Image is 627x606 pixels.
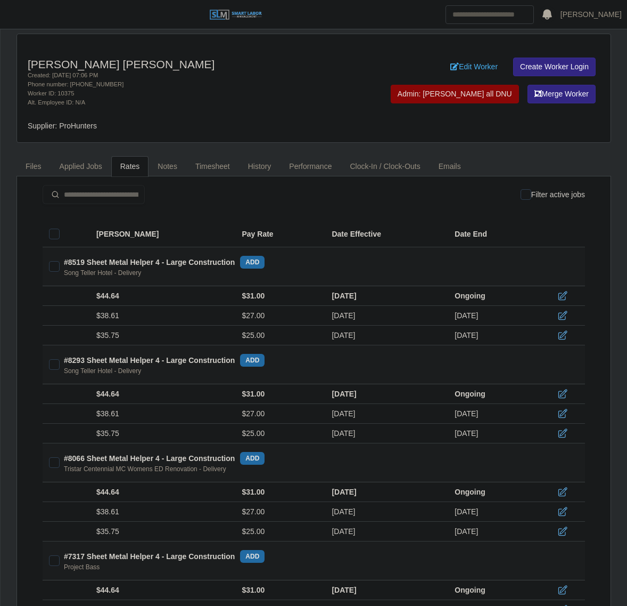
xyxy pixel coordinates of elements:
[240,354,265,367] button: add
[51,156,111,177] a: Applied Jobs
[28,122,97,130] span: Supplier: ProHunters
[323,482,446,502] td: [DATE]
[28,98,355,107] div: Alt. Employee ID: N/A
[527,85,596,103] button: Merge Worker
[446,522,538,542] td: [DATE]
[233,286,323,306] td: $31.00
[391,85,519,103] button: Admin: [PERSON_NAME] all DNU
[28,80,355,89] div: Phone number: [PHONE_NUMBER]
[28,71,355,80] div: Created: [DATE] 07:06 PM
[446,384,538,404] td: Ongoing
[233,424,323,443] td: $25.00
[323,522,446,542] td: [DATE]
[521,185,585,204] div: Filter active jobs
[90,482,234,502] td: $44.64
[446,482,538,502] td: Ongoing
[323,286,446,306] td: [DATE]
[323,580,446,600] td: [DATE]
[240,550,265,563] button: add
[240,256,265,269] button: add
[323,404,446,424] td: [DATE]
[233,580,323,600] td: $31.00
[323,326,446,345] td: [DATE]
[64,465,226,473] div: Tristar Centennial MC Womens ED Renovation - Delivery
[90,286,234,306] td: $44.64
[90,326,234,345] td: $35.75
[16,156,51,177] a: Files
[323,384,446,404] td: [DATE]
[148,156,186,177] a: Notes
[64,269,141,277] div: Song Teller Hotel - Delivery
[64,354,265,367] div: #8293 Sheet Metal Helper 4 - Large Construction
[233,326,323,345] td: $25.00
[233,502,323,522] td: $27.00
[445,5,534,24] input: Search
[90,502,234,522] td: $38.61
[28,89,355,98] div: Worker ID: 10375
[90,522,234,542] td: $35.75
[239,156,280,177] a: History
[323,221,446,247] th: Date Effective
[446,502,538,522] td: [DATE]
[233,306,323,326] td: $27.00
[233,221,323,247] th: Pay Rate
[90,221,234,247] th: [PERSON_NAME]
[64,563,100,571] div: Project Bass
[90,384,234,404] td: $44.64
[64,256,265,269] div: #8519 Sheet Metal Helper 4 - Large Construction
[186,156,239,177] a: Timesheet
[90,424,234,443] td: $35.75
[90,404,234,424] td: $38.61
[28,58,355,71] h4: [PERSON_NAME] [PERSON_NAME]
[446,221,538,247] th: Date End
[90,580,234,600] td: $44.64
[209,9,262,21] img: SLM Logo
[323,424,446,443] td: [DATE]
[446,306,538,326] td: [DATE]
[446,404,538,424] td: [DATE]
[233,404,323,424] td: $27.00
[233,522,323,542] td: $25.00
[446,286,538,306] td: Ongoing
[513,58,596,76] a: Create Worker Login
[560,9,622,20] a: [PERSON_NAME]
[280,156,341,177] a: Performance
[446,580,538,600] td: Ongoing
[341,156,429,177] a: Clock-In / Clock-Outs
[443,58,505,76] a: Edit Worker
[64,550,265,563] div: #7317 Sheet Metal Helper 4 - Large Construction
[430,156,470,177] a: Emails
[240,452,265,465] button: add
[323,502,446,522] td: [DATE]
[446,424,538,443] td: [DATE]
[446,326,538,345] td: [DATE]
[90,306,234,326] td: $38.61
[233,482,323,502] td: $31.00
[64,367,141,375] div: Song Teller Hotel - Delivery
[233,384,323,404] td: $31.00
[64,452,265,465] div: #8066 Sheet Metal Helper 4 - Large Construction
[111,156,149,177] a: Rates
[323,306,446,326] td: [DATE]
